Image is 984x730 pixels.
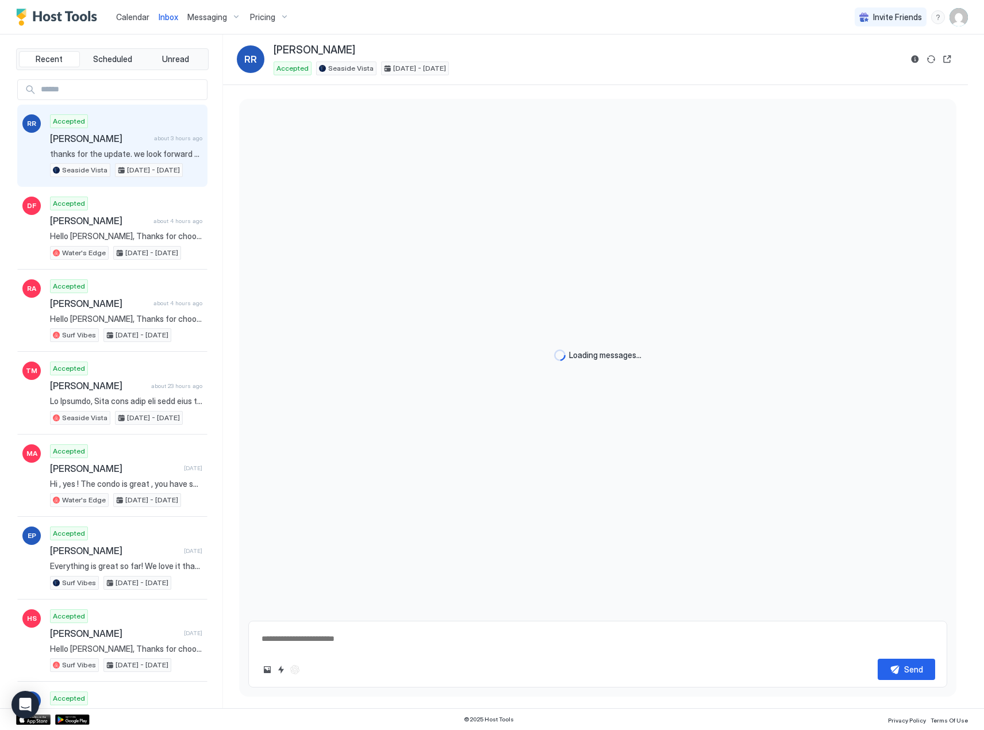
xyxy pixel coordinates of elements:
div: menu [931,10,945,24]
span: Lo Ipsumdo, Sita cons adip eli sedd eius te inc. Ut la etd magna al enim admin ven quis N exerci ... [50,396,202,406]
span: Accepted [53,611,85,621]
input: Input Field [36,80,207,99]
span: Hello [PERSON_NAME], Thanks for choosing to stay at our place! We are sure you will love it. We w... [50,644,202,654]
span: about 4 hours ago [153,217,202,225]
span: Surf Vibes [62,660,96,670]
span: Privacy Policy [888,717,926,724]
a: Calendar [116,11,149,23]
a: Inbox [159,11,178,23]
span: [DATE] [184,547,202,555]
span: about 23 hours ago [151,382,202,390]
span: [DATE] [184,464,202,472]
span: Messaging [187,12,227,22]
span: MA [26,448,37,459]
span: Hello [PERSON_NAME], Thanks for choosing to stay at our place! We are sure you will love it. We w... [50,231,202,241]
button: Quick reply [274,663,288,677]
span: [DATE] - [DATE] [127,165,180,175]
button: Unread [145,51,206,67]
span: HS [27,613,37,624]
button: Upload image [260,663,274,677]
span: DF [27,201,36,211]
span: [PERSON_NAME] [50,298,149,309]
span: [DATE] [184,629,202,637]
span: [PERSON_NAME] [50,215,149,226]
span: Hello [PERSON_NAME], Thanks for choosing to stay at our place! We are sure you will love it. We w... [50,314,202,324]
span: Scheduled [93,54,132,64]
a: Terms Of Use [931,713,968,725]
span: Calendar [116,12,149,22]
span: Accepted [53,116,85,126]
span: © 2025 Host Tools [464,716,514,723]
span: Terms Of Use [931,717,968,724]
button: Recent [19,51,80,67]
span: Hi , yes ! The condo is great , you have such a cute place ! Thank you ! [50,479,202,489]
span: [DATE] - [DATE] [116,330,168,340]
span: Water's Edge [62,495,106,505]
span: Accepted [53,693,85,704]
span: [PERSON_NAME] [50,545,179,556]
a: Privacy Policy [888,713,926,725]
a: Host Tools Logo [16,9,102,26]
a: Google Play Store [55,714,90,725]
span: [DATE] - [DATE] [116,660,168,670]
span: [DATE] - [DATE] [125,248,178,258]
span: RR [27,118,36,129]
div: tab-group [16,48,209,70]
span: [PERSON_NAME] [50,380,147,391]
span: [PERSON_NAME] [274,44,355,57]
button: Open reservation [940,52,954,66]
button: Send [878,659,935,680]
span: Accepted [53,446,85,456]
span: [PERSON_NAME] [50,133,149,144]
div: Open Intercom Messenger [11,691,39,719]
span: Invite Friends [873,12,922,22]
span: Accepted [276,63,309,74]
span: Surf Vibes [62,330,96,340]
span: [DATE] - [DATE] [125,495,178,505]
span: Accepted [53,528,85,539]
span: Seaside Vista [328,63,374,74]
span: Pricing [250,12,275,22]
span: thanks for the update. we look forward to coming back to [GEOGRAPHIC_DATA]. 😃😃 [50,149,202,159]
span: about 3 hours ago [154,135,202,142]
span: Everything is great so far! We love it thank you [50,561,202,571]
span: Accepted [53,363,85,374]
span: EP [28,531,36,541]
span: Surf Vibes [62,578,96,588]
span: [DATE] - [DATE] [127,413,180,423]
button: Sync reservation [924,52,938,66]
span: [PERSON_NAME] [50,628,179,639]
span: TM [26,366,37,376]
span: Accepted [53,198,85,209]
div: loading [554,349,566,361]
span: Accepted [53,281,85,291]
button: Reservation information [908,52,922,66]
span: RA [27,283,36,294]
span: Unread [162,54,189,64]
span: Recent [36,54,63,64]
span: Seaside Vista [62,165,107,175]
div: Send [904,663,923,675]
span: about 4 hours ago [153,299,202,307]
span: Inbox [159,12,178,22]
a: App Store [16,714,51,725]
span: [DATE] - [DATE] [116,578,168,588]
span: [PERSON_NAME] [50,463,179,474]
span: Seaside Vista [62,413,107,423]
span: [DATE] - [DATE] [393,63,446,74]
span: Loading messages... [569,350,641,360]
button: Scheduled [82,51,143,67]
span: RR [244,52,257,66]
div: User profile [950,8,968,26]
span: Water's Edge [62,248,106,258]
